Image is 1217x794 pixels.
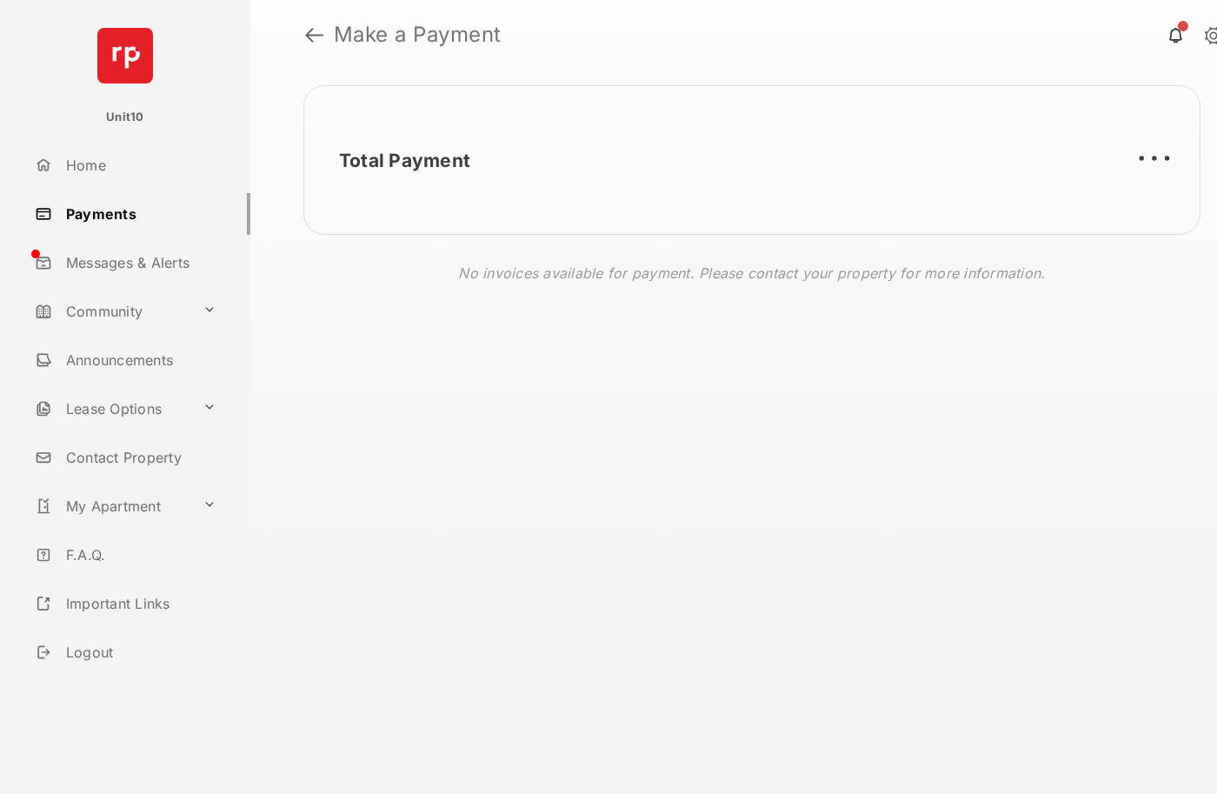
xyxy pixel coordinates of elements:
[28,242,250,284] a: Messages & Alerts
[334,24,502,45] strong: Make a Payment
[28,485,196,527] a: My Apartment
[28,339,250,381] a: Announcements
[28,193,250,235] a: Payments
[28,290,196,332] a: Community
[458,263,1045,284] p: No invoices available for payment. Please contact your property for more information.
[28,144,250,186] a: Home
[28,388,196,430] a: Lease Options
[28,437,250,478] a: Contact Property
[339,150,470,171] h2: Total Payment
[28,631,250,673] a: Logout
[106,109,144,126] p: Unit10
[97,28,153,83] img: svg+xml;base64,PHN2ZyB4bWxucz0iaHR0cDovL3d3dy53My5vcmcvMjAwMC9zdmciIHdpZHRoPSI2NCIgaGVpZ2h0PSI2NC...
[28,583,223,624] a: Important Links
[28,534,250,576] a: F.A.Q.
